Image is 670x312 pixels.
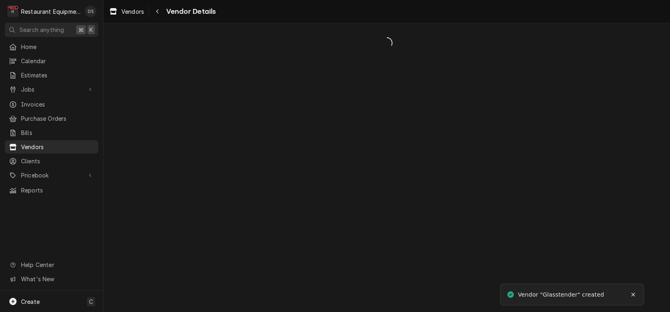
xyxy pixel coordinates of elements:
[85,6,96,17] div: Derek Stewart's Avatar
[21,128,94,137] span: Bills
[5,258,98,271] a: Go to Help Center
[21,114,94,123] span: Purchase Orders
[21,7,81,16] div: Restaurant Equipment Diagnostics
[21,298,40,305] span: Create
[21,43,94,51] span: Home
[7,6,19,17] div: R
[5,83,98,96] a: Go to Jobs
[5,126,98,139] a: Bills
[21,186,94,194] span: Reports
[5,140,98,154] a: Vendors
[5,169,98,182] a: Go to Pricebook
[21,275,93,283] span: What's New
[21,71,94,79] span: Estimates
[106,5,147,18] a: Vendors
[5,184,98,197] a: Reports
[5,272,98,286] a: Go to What's New
[7,6,19,17] div: Restaurant Equipment Diagnostics's Avatar
[21,100,94,109] span: Invoices
[85,6,96,17] div: DS
[78,26,84,34] span: ⌘
[89,26,93,34] span: K
[21,157,94,165] span: Clients
[21,261,93,269] span: Help Center
[5,98,98,111] a: Invoices
[5,40,98,53] a: Home
[21,85,82,94] span: Jobs
[19,26,64,34] span: Search anything
[5,54,98,68] a: Calendar
[5,68,98,82] a: Estimates
[151,5,164,18] button: Navigate back
[5,154,98,168] a: Clients
[21,171,82,180] span: Pricebook
[164,6,216,17] span: Vendor Details
[21,143,94,151] span: Vendors
[121,7,144,16] span: Vendors
[5,23,98,37] button: Search anything⌘K
[104,34,670,51] span: Loading...
[518,291,605,299] div: Vendor "Glasstender" created
[21,57,94,65] span: Calendar
[89,297,93,306] span: C
[5,112,98,125] a: Purchase Orders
